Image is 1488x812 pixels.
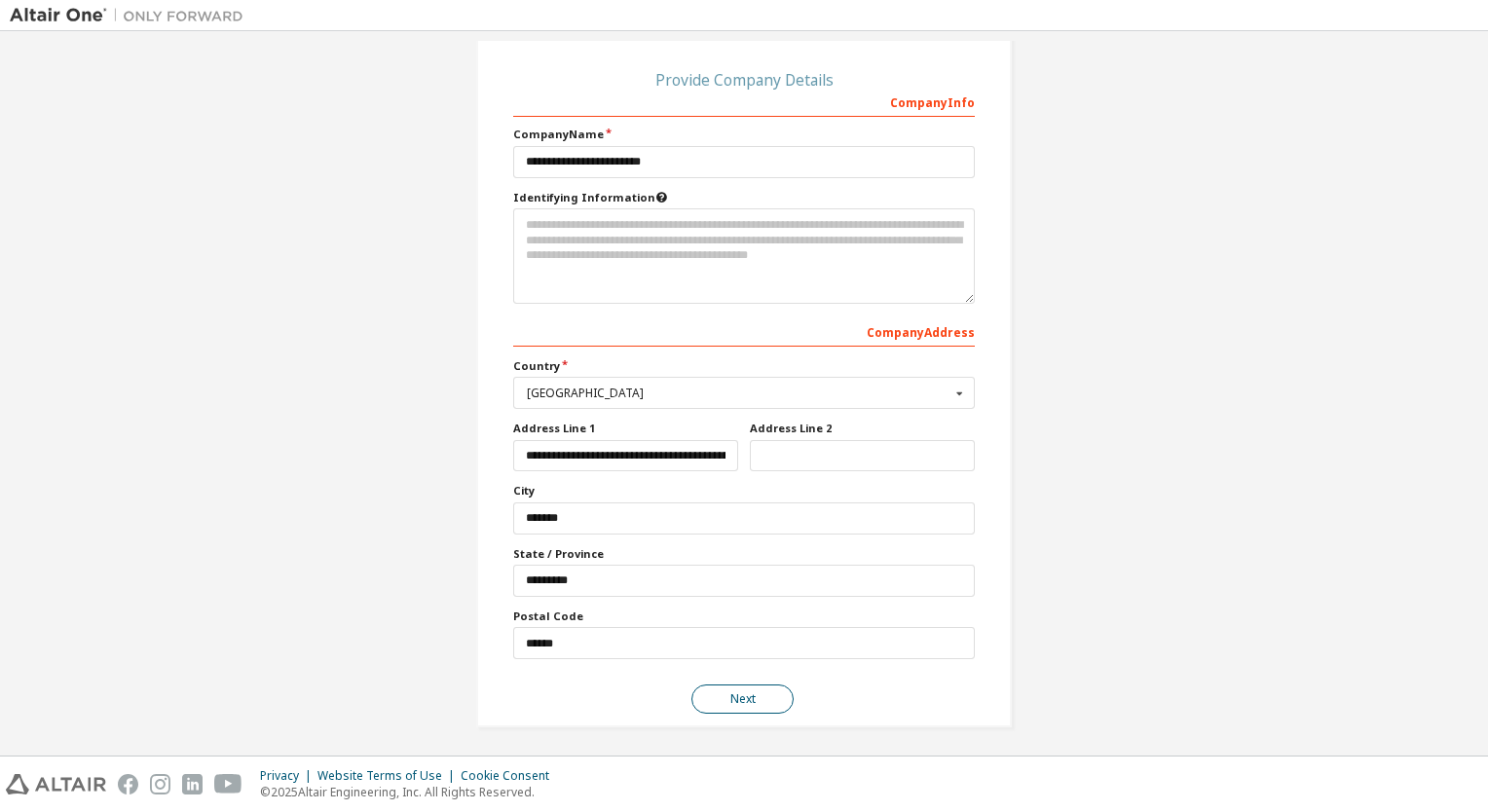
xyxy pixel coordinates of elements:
img: youtube.svg [214,774,242,794]
label: Country [513,358,975,374]
div: Privacy [260,768,317,784]
label: Postal Code [513,609,975,624]
label: Company Name [513,127,975,142]
label: State / Province [513,546,975,562]
img: Altair One [10,6,253,25]
div: Company Address [513,315,975,347]
img: linkedin.svg [182,774,203,794]
label: City [513,483,975,498]
div: Provide Company Details [513,74,975,86]
img: facebook.svg [118,774,138,794]
label: Address Line 2 [750,421,975,436]
img: altair_logo.svg [6,774,106,794]
div: Cookie Consent [461,768,561,784]
img: instagram.svg [150,774,170,794]
label: Address Line 1 [513,421,738,436]
div: Company Info [513,86,975,117]
p: © 2025 Altair Engineering, Inc. All Rights Reserved. [260,784,561,800]
label: Please provide any information that will help our support team identify your company. Email and n... [513,190,975,205]
button: Next [691,684,794,714]
div: [GEOGRAPHIC_DATA] [527,388,950,399]
div: Website Terms of Use [317,768,461,784]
